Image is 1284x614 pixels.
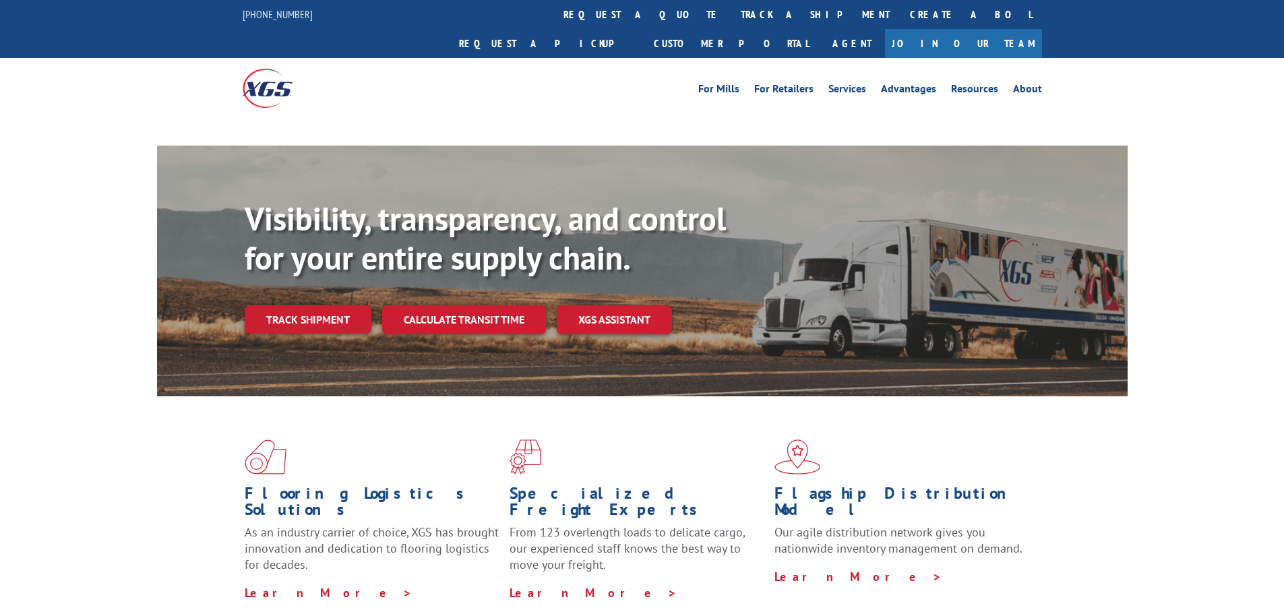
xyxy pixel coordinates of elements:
[557,305,672,334] a: XGS ASSISTANT
[951,84,998,98] a: Resources
[774,524,1022,556] span: Our agile distribution network gives you nationwide inventory management on demand.
[510,524,764,584] p: From 123 overlength loads to delicate cargo, our experienced staff knows the best way to move you...
[245,485,499,524] h1: Flooring Logistics Solutions
[828,84,866,98] a: Services
[449,29,644,58] a: Request a pickup
[510,585,677,601] a: Learn More >
[1013,84,1042,98] a: About
[245,197,726,278] b: Visibility, transparency, and control for your entire supply chain.
[243,7,313,21] a: [PHONE_NUMBER]
[774,569,942,584] a: Learn More >
[774,485,1029,524] h1: Flagship Distribution Model
[885,29,1042,58] a: Join Our Team
[245,524,499,572] span: As an industry carrier of choice, XGS has brought innovation and dedication to flooring logistics...
[819,29,885,58] a: Agent
[510,439,541,474] img: xgs-icon-focused-on-flooring-red
[382,305,546,334] a: Calculate transit time
[245,439,286,474] img: xgs-icon-total-supply-chain-intelligence-red
[510,485,764,524] h1: Specialized Freight Experts
[881,84,936,98] a: Advantages
[754,84,814,98] a: For Retailers
[698,84,739,98] a: For Mills
[644,29,819,58] a: Customer Portal
[245,305,371,334] a: Track shipment
[774,439,821,474] img: xgs-icon-flagship-distribution-model-red
[245,585,412,601] a: Learn More >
